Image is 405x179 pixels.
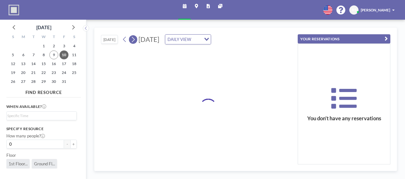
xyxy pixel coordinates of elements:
span: Thursday, October 9, 2025 [49,50,58,59]
h4: FIND RESOURCE [6,88,81,95]
button: YOUR RESERVATIONS [298,34,390,43]
span: Friday, October 24, 2025 [60,68,68,77]
span: Wednesday, October 8, 2025 [39,50,48,59]
div: F [59,33,69,42]
span: Thursday, October 16, 2025 [49,59,58,68]
button: + [70,140,77,149]
span: Wednesday, October 1, 2025 [39,42,48,50]
span: Thursday, October 2, 2025 [49,42,58,50]
span: Tuesday, October 28, 2025 [29,77,38,86]
span: Sunday, October 19, 2025 [9,68,18,77]
span: Monday, October 27, 2025 [19,77,28,86]
span: 1st Floor... [9,161,28,166]
h3: Specify resource [6,127,77,131]
span: Thursday, October 30, 2025 [49,77,58,86]
button: [DATE] [101,35,118,44]
input: Search for option [7,113,73,119]
button: - [64,140,70,149]
label: Floor [6,153,16,158]
h3: You don’t have any reservations [298,115,390,122]
div: S [8,33,18,42]
div: T [28,33,39,42]
span: Saturday, October 4, 2025 [70,42,79,50]
span: Sunday, October 26, 2025 [9,77,18,86]
span: Monday, October 6, 2025 [19,50,28,59]
input: Search for option [193,36,200,43]
span: Friday, October 10, 2025 [60,50,68,59]
div: Search for option [7,112,76,120]
span: Monday, October 13, 2025 [19,59,28,68]
span: Friday, October 31, 2025 [60,77,68,86]
span: Saturday, October 25, 2025 [70,68,79,77]
span: Sunday, October 5, 2025 [9,50,18,59]
span: Ground Fl... [34,161,55,166]
div: [DATE] [36,23,51,32]
span: Tuesday, October 7, 2025 [29,50,38,59]
span: Thursday, October 23, 2025 [49,68,58,77]
label: How many people? [6,133,45,139]
span: Saturday, October 11, 2025 [70,50,79,59]
span: Monday, October 20, 2025 [19,68,28,77]
span: Tuesday, October 14, 2025 [29,59,38,68]
span: Sunday, October 12, 2025 [9,59,18,68]
span: Wednesday, October 22, 2025 [39,68,48,77]
div: W [39,33,49,42]
img: organization-logo [9,5,19,15]
div: M [18,33,28,42]
div: Search for option [165,35,211,44]
span: Wednesday, October 15, 2025 [39,59,48,68]
span: [DATE] [139,35,159,43]
span: [PERSON_NAME] [361,8,390,12]
span: RS [352,8,356,12]
div: S [69,33,79,42]
span: Friday, October 17, 2025 [60,59,68,68]
span: Saturday, October 18, 2025 [70,59,79,68]
span: DAILY VIEW [167,36,193,43]
div: T [49,33,59,42]
span: Friday, October 3, 2025 [60,42,68,50]
span: Wednesday, October 29, 2025 [39,77,48,86]
span: Tuesday, October 21, 2025 [29,68,38,77]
